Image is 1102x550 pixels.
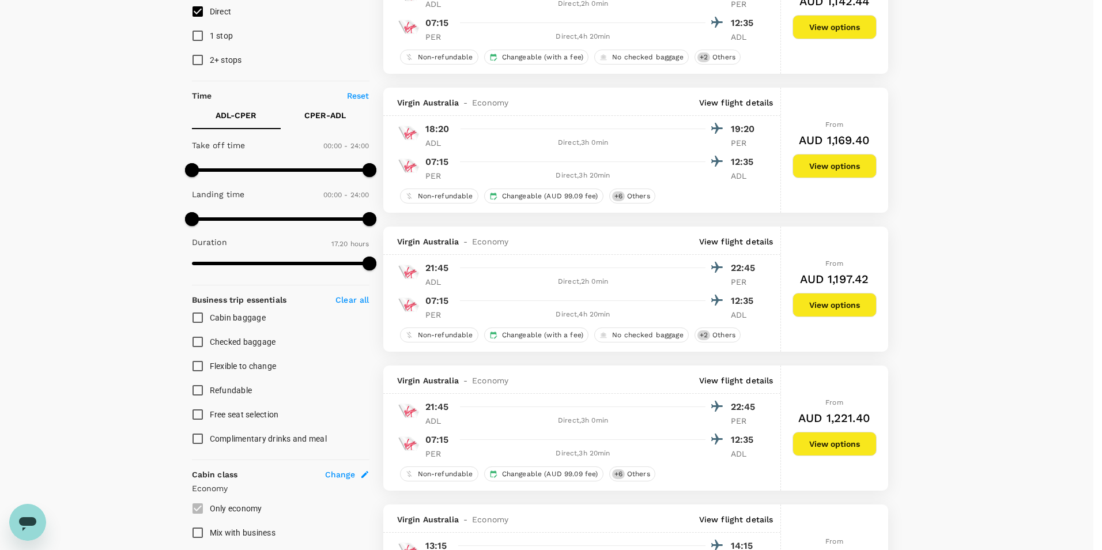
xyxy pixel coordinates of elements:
p: CPER - ADL [304,110,346,121]
p: View flight details [699,375,773,386]
p: PER [425,170,454,182]
p: Take off time [192,140,246,151]
iframe: Button to launch messaging window [9,504,46,541]
span: + 2 [697,330,710,340]
span: + 6 [612,469,625,479]
span: - [459,97,472,108]
span: Changeable (AUD 99.09 fee) [497,469,603,479]
img: VA [397,122,420,145]
span: Cabin baggage [210,313,266,322]
span: Economy [472,375,508,386]
span: No checked baggage [607,52,688,62]
button: View options [792,154,877,178]
span: Non-refundable [413,330,478,340]
span: Mix with business [210,528,275,537]
span: Checked baggage [210,337,276,346]
h6: AUD 1,169.40 [799,131,870,149]
span: + 6 [612,191,625,201]
p: Landing time [192,189,245,200]
div: Direct , 3h 0min [461,137,705,149]
span: Only economy [210,504,262,513]
p: PER [731,137,760,149]
span: From [825,259,843,268]
img: VA [397,155,420,178]
p: 22:45 [731,261,760,275]
p: 07:15 [425,433,449,447]
span: Complimentary drinks and meal [210,434,327,443]
p: 12:35 [731,294,760,308]
span: 00:00 - 24:00 [323,142,369,150]
p: 21:45 [425,400,449,414]
span: Direct [210,7,232,16]
p: View flight details [699,97,773,108]
p: ADL [731,309,760,321]
img: VA [397,432,420,455]
img: VA [397,16,420,39]
span: Virgin Australia [397,514,459,525]
p: PER [731,276,760,288]
p: ADL [425,415,454,427]
p: ADL [425,137,454,149]
div: Direct , 3h 20min [461,170,705,182]
button: View options [792,293,877,317]
p: ADL [425,276,454,288]
span: Non-refundable [413,191,478,201]
p: ADL - CPER [216,110,256,121]
span: Non-refundable [413,52,478,62]
div: Direct , 2h 0min [461,276,705,288]
span: Others [622,469,655,479]
p: 19:20 [731,122,760,136]
span: No checked baggage [607,330,688,340]
span: From [825,537,843,545]
span: 00:00 - 24:00 [323,191,369,199]
p: ADL [731,448,760,459]
p: Duration [192,236,227,248]
span: + 2 [697,52,710,62]
span: Virgin Australia [397,97,459,108]
button: View options [792,432,877,456]
p: Time [192,90,212,101]
span: Others [622,191,655,201]
p: 12:35 [731,16,760,30]
span: Change [325,469,356,480]
p: Economy [192,483,369,494]
h6: AUD 1,197.42 [800,270,869,288]
span: Virgin Australia [397,375,459,386]
span: Economy [472,514,508,525]
div: Direct , 4h 20min [461,309,705,321]
span: Non-refundable [413,469,478,479]
p: ADL [731,170,760,182]
div: Direct , 3h 20min [461,448,705,459]
p: 07:15 [425,155,449,169]
span: 17.20 hours [331,240,369,248]
span: Free seat selection [210,410,279,419]
span: Others [708,52,740,62]
span: - [459,375,472,386]
p: 12:35 [731,155,760,169]
p: 12:35 [731,433,760,447]
span: Changeable (with a fee) [497,330,588,340]
p: 18:20 [425,122,450,136]
span: From [825,120,843,129]
span: Refundable [210,386,252,395]
p: View flight details [699,514,773,525]
span: Others [708,330,740,340]
p: View flight details [699,236,773,247]
p: PER [425,31,454,43]
p: 07:15 [425,294,449,308]
p: 07:15 [425,16,449,30]
span: 1 stop [210,31,233,40]
span: Economy [472,236,508,247]
span: Flexible to change [210,361,277,371]
p: PER [425,448,454,459]
span: - [459,236,472,247]
img: VA [397,261,420,284]
p: PER [425,309,454,321]
h6: AUD 1,221.40 [798,409,870,427]
strong: Cabin class [192,470,238,479]
p: Clear all [335,294,369,306]
p: 21:45 [425,261,449,275]
span: Economy [472,97,508,108]
span: Changeable (AUD 99.09 fee) [497,191,603,201]
span: - [459,514,472,525]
